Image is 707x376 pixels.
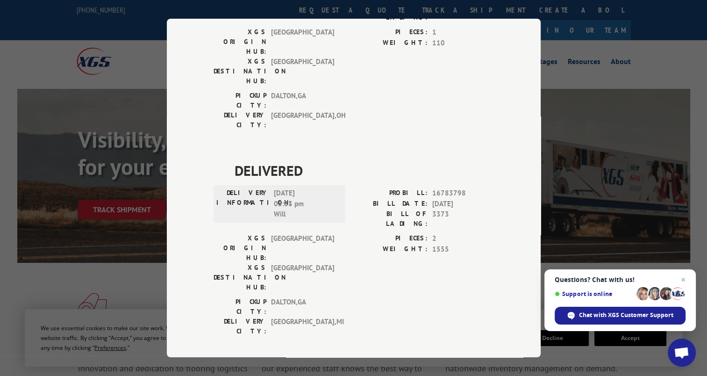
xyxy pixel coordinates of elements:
label: XGS DESTINATION HUB: [214,57,266,86]
span: Close chat [678,274,689,285]
span: DALTON , GA [271,91,334,110]
span: Questions? Chat with us! [555,276,686,283]
span: 1 [432,27,494,38]
label: BILL DATE: [354,199,428,210]
span: DELIVERED [235,160,494,181]
label: PICKUP CITY: [214,297,266,317]
span: Support is online [555,290,633,297]
span: 1555 [432,244,494,255]
div: Chat with XGS Customer Support [555,307,686,325]
span: 16783798 [432,188,494,199]
span: [GEOGRAPHIC_DATA] [271,233,334,263]
span: 3373 [432,209,494,229]
label: DELIVERY INFORMATION: [216,188,269,220]
label: WEIGHT: [354,38,428,49]
div: Open chat [668,339,696,367]
span: Chat with XGS Customer Support [579,311,673,319]
span: [GEOGRAPHIC_DATA] [271,263,334,292]
span: [DATE] 05:33 pm Will [274,188,337,220]
span: DALTON , GA [271,297,334,317]
span: 2 [432,233,494,244]
label: DELIVERY CITY: [214,317,266,336]
label: WEIGHT: [354,244,428,255]
label: BILL OF LADING: [354,209,428,229]
span: [DATE] [432,199,494,210]
span: [GEOGRAPHIC_DATA] [271,57,334,86]
span: 110 [432,38,494,49]
span: [GEOGRAPHIC_DATA] [271,27,334,57]
label: XGS DESTINATION HUB: [214,263,266,292]
label: DELIVERY CITY: [214,110,266,130]
label: PROBILL: [354,188,428,199]
label: PIECES: [354,233,428,244]
span: [GEOGRAPHIC_DATA] , MI [271,317,334,336]
label: PICKUP CITY: [214,91,266,110]
label: XGS ORIGIN HUB: [214,233,266,263]
span: [GEOGRAPHIC_DATA] , OH [271,110,334,130]
label: XGS ORIGIN HUB: [214,27,266,57]
label: PIECES: [354,27,428,38]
